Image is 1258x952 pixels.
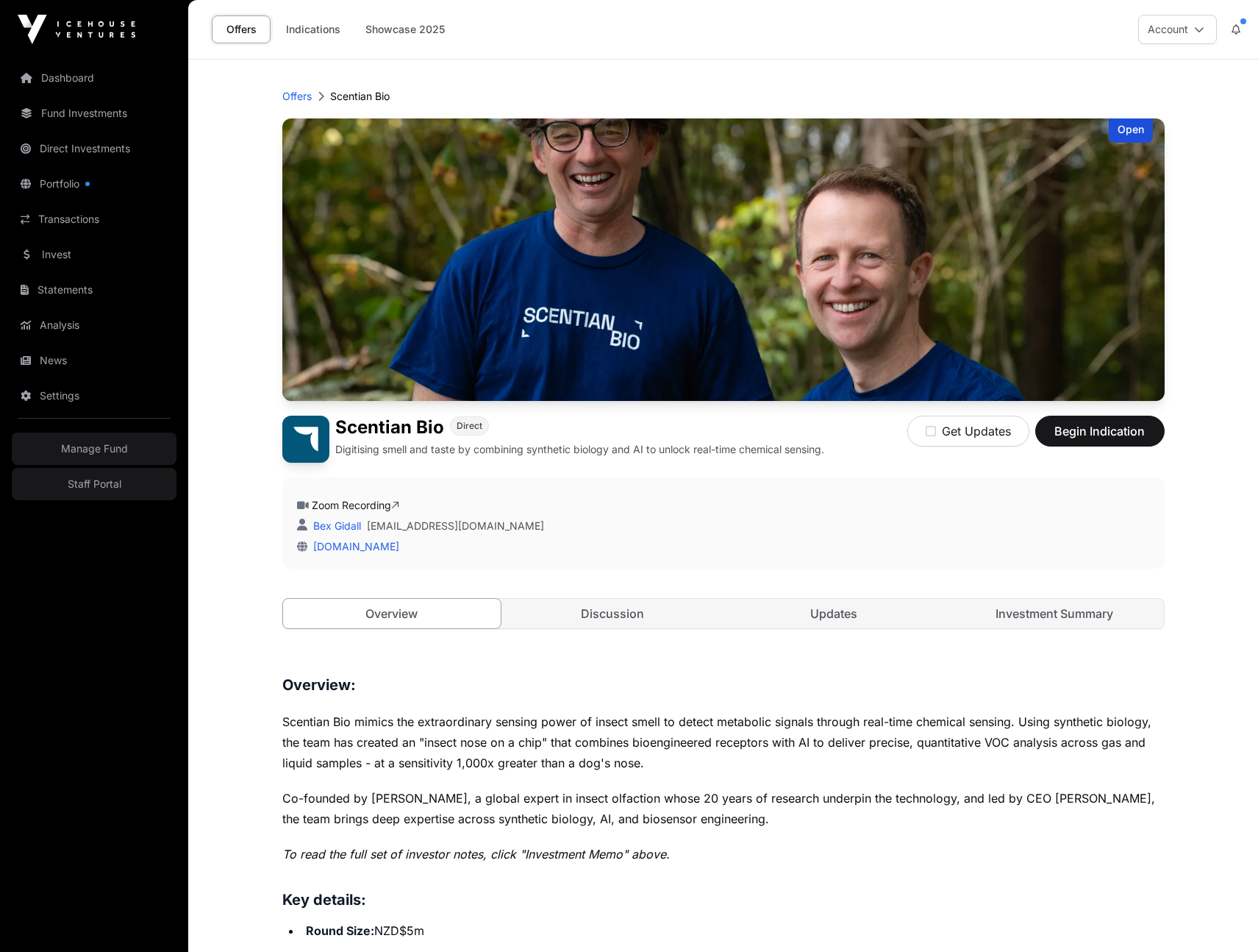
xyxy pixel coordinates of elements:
a: Invest [12,238,176,271]
strong: Round Size: [306,923,374,938]
a: Discussion [504,599,722,628]
span: Direct [457,420,482,432]
a: Showcase 2025 [356,15,454,43]
span: Begin Indication [1054,422,1146,440]
button: Begin Indication [1035,416,1165,447]
a: Offers [282,89,312,104]
h3: Key details: [282,888,1165,912]
a: Settings [12,380,176,412]
p: Scentian Bio [330,89,390,104]
p: Co-founded by [PERSON_NAME], a global expert in insect olfaction whose 20 years of research under... [282,788,1165,829]
div: Open [1109,118,1153,143]
a: Analysis [12,309,176,341]
em: To read the full set of investor notes, click "Investment Memo" above. [282,847,670,862]
a: [EMAIL_ADDRESS][DOMAIN_NAME] [367,519,544,533]
a: Overview [282,598,502,629]
img: Scentian Bio [282,118,1165,401]
a: Fund Investments [12,97,176,129]
a: Statements [12,274,176,306]
nav: Tabs [283,599,1164,628]
a: Dashboard [12,62,176,94]
a: Zoom Recording [312,499,399,511]
button: Account [1138,15,1217,44]
a: Transactions [12,203,176,235]
a: Investment Summary [946,599,1164,628]
a: Offers [212,15,271,43]
a: Indications [276,15,350,43]
a: Staff Portal [12,468,176,500]
button: Get Updates [907,416,1029,447]
a: Portfolio [12,168,176,200]
img: Scentian Bio [282,416,329,463]
img: Icehouse Ventures Logo [18,15,135,44]
a: Begin Indication [1035,430,1165,445]
a: Updates [725,599,943,628]
p: Digitising smell and taste by combining synthetic biology and AI to unlock real-time chemical sen... [335,442,824,457]
a: Bex Gidall [310,519,361,532]
h3: Overview: [282,673,1165,697]
p: Scentian Bio mimics the extraordinary sensing power of insect smell to detect metabolic signals t... [282,711,1165,773]
a: Direct Investments [12,132,176,165]
a: News [12,344,176,377]
a: [DOMAIN_NAME] [307,540,399,553]
h1: Scentian Bio [335,416,444,439]
li: NZD$5m [301,920,1165,941]
a: Manage Fund [12,433,176,465]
